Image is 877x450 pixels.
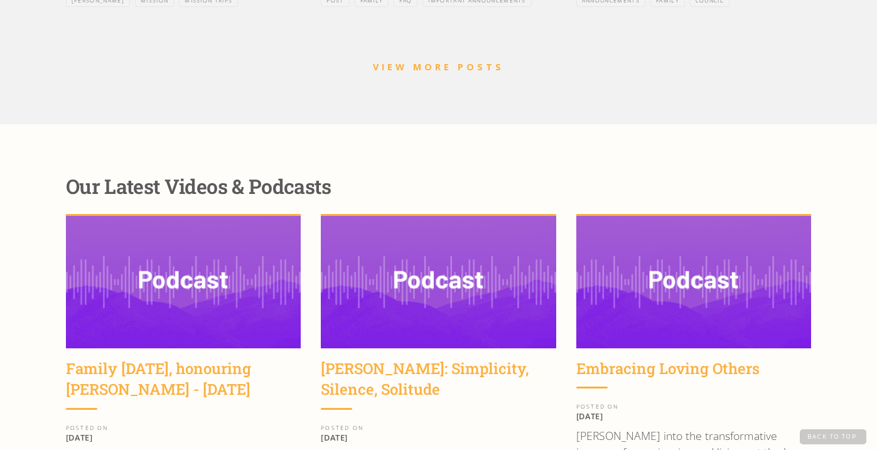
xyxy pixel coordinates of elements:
[66,174,811,198] div: Our Latest Videos & Podcasts
[800,429,866,444] a: Back to Top
[576,358,760,380] div: Embracing Loving Others
[321,358,556,400] div: [PERSON_NAME]: Simplicity, Silence, Solitude
[321,358,556,408] a: [PERSON_NAME]: Simplicity, Silence, Solitude
[373,61,504,73] a: VIEW MORE POSTS
[66,358,301,408] a: Family [DATE], honouring [PERSON_NAME] - [DATE]
[66,216,301,348] img: Family Sunday, honouring Jen Reding - June 9, 2024
[576,411,811,421] p: [DATE]
[66,358,301,400] div: Family [DATE], honouring [PERSON_NAME] - [DATE]
[66,432,301,442] p: [DATE]
[66,426,301,431] div: POSTED ON
[576,358,760,387] a: Embracing Loving Others
[576,404,811,410] div: POSTED ON
[321,216,556,348] img: Helene King: Simplicity, Silence, Solitude
[576,216,811,348] img: Embracing Loving Others
[321,426,556,431] div: POSTED ON
[321,432,556,442] p: [DATE]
